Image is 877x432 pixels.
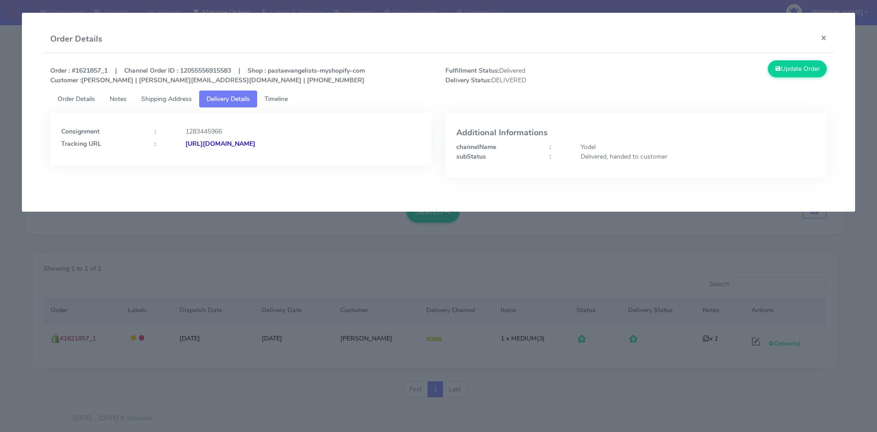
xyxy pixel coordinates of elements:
span: Delivered DELIVERED [438,66,636,85]
strong: [URL][DOMAIN_NAME] [185,139,255,148]
strong: Delivery Status: [445,76,491,85]
strong: Consignment [61,127,100,136]
strong: subStatus [456,152,486,161]
button: Close [814,26,834,50]
strong: : [549,143,551,151]
span: Notes [110,95,127,103]
button: Update Order [768,60,827,77]
ul: Tabs [50,91,827,107]
h4: Order Details [50,33,102,45]
strong: : [154,127,156,136]
div: Yodel [574,142,823,152]
span: Timeline [264,95,288,103]
strong: Customer : [50,76,81,85]
span: Order Details [58,95,95,103]
strong: : [549,152,551,161]
div: Delivered, handed to customer [574,152,823,161]
h4: Additional Informations [456,128,816,138]
strong: Order : #1621857_1 | Channel Order ID : 12055556915583 | Shop : pastaevangelists-myshopify-com [P... [50,66,365,85]
strong: Fulfillment Status: [445,66,499,75]
span: Delivery Details [206,95,250,103]
strong: Tracking URL [61,139,101,148]
strong: : [154,139,156,148]
div: 1283445966 [179,127,428,136]
strong: channelName [456,143,496,151]
span: Shipping Address [141,95,192,103]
